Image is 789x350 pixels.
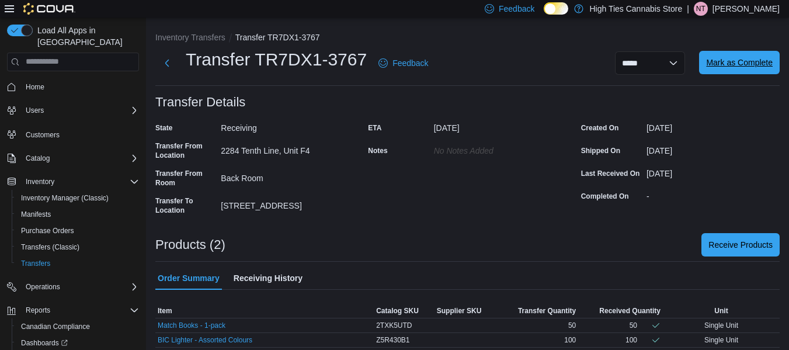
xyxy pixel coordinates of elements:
[21,80,49,94] a: Home
[2,126,144,143] button: Customers
[221,196,354,210] div: [STREET_ADDRESS]
[21,79,139,94] span: Home
[16,257,55,271] a: Transfers
[368,146,387,155] label: Notes
[374,51,433,75] a: Feedback
[701,233,780,257] button: Receive Products
[16,320,95,334] a: Canadian Compliance
[155,196,216,215] label: Transfer To Location
[568,321,576,330] span: 50
[2,302,144,318] button: Reports
[578,304,663,318] button: Received Quantity
[155,238,225,252] h3: Products (2)
[589,2,682,16] p: High Ties Cannabis Store
[708,239,773,251] span: Receive Products
[2,150,144,167] button: Catalog
[158,321,225,330] button: Match Books - 1-pack
[581,146,620,155] label: Shipped On
[374,304,435,318] button: Catalog SKU
[434,141,567,155] div: No Notes added
[21,338,68,348] span: Dashboards
[21,242,79,252] span: Transfers (Classic)
[21,151,54,165] button: Catalog
[663,304,780,318] button: Unit
[21,210,51,219] span: Manifests
[2,102,144,119] button: Users
[2,78,144,95] button: Home
[23,3,75,15] img: Cova
[376,321,412,330] span: 2TXK5UTD
[155,32,780,46] nav: An example of EuiBreadcrumbs
[158,306,172,316] span: Item
[630,321,637,330] div: 50
[712,2,780,16] p: [PERSON_NAME]
[155,304,374,318] button: Item
[21,151,139,165] span: Catalog
[714,306,728,316] span: Unit
[2,174,144,190] button: Inventory
[435,304,498,318] button: Supplier SKU
[699,51,780,74] button: Mark as Complete
[21,226,74,235] span: Purchase Orders
[16,240,139,254] span: Transfers (Classic)
[564,335,576,345] span: 100
[21,103,48,117] button: Users
[158,266,220,290] span: Order Summary
[155,51,179,75] button: Next
[221,141,354,155] div: 2284 Tenth Line, Unit F4
[26,82,44,92] span: Home
[158,336,252,344] button: BIC Lighter - Assorted Colours
[12,255,144,272] button: Transfers
[12,190,144,206] button: Inventory Manager (Classic)
[647,164,780,178] div: [DATE]
[186,48,367,71] h1: Transfer TR7DX1-3767
[581,169,640,178] label: Last Received On
[235,33,320,42] button: Transfer TR7DX1-3767
[12,223,144,239] button: Purchase Orders
[544,2,568,15] input: Dark Mode
[16,240,84,254] a: Transfers (Classic)
[12,239,144,255] button: Transfers (Classic)
[26,106,44,115] span: Users
[16,191,113,205] a: Inventory Manager (Classic)
[376,306,419,316] span: Catalog SKU
[16,207,55,221] a: Manifests
[518,306,576,316] span: Transfer Quantity
[26,154,50,163] span: Catalog
[26,306,50,315] span: Reports
[26,282,60,292] span: Operations
[21,303,55,317] button: Reports
[16,191,139,205] span: Inventory Manager (Classic)
[21,280,139,294] span: Operations
[647,187,780,201] div: -
[155,33,225,42] button: Inventory Transfers
[581,123,619,133] label: Created On
[499,3,534,15] span: Feedback
[221,169,354,183] div: Back Room
[16,257,139,271] span: Transfers
[155,95,245,109] h3: Transfer Details
[155,141,216,160] label: Transfer From Location
[16,320,139,334] span: Canadian Compliance
[696,2,705,16] span: NT
[392,57,428,69] span: Feedback
[155,123,172,133] label: State
[2,279,144,295] button: Operations
[33,25,139,48] span: Load All Apps in [GEOGRAPHIC_DATA]
[26,130,60,140] span: Customers
[16,336,139,350] span: Dashboards
[706,57,773,68] span: Mark as Complete
[663,318,780,332] div: Single Unit
[21,175,139,189] span: Inventory
[16,207,139,221] span: Manifests
[21,193,109,203] span: Inventory Manager (Classic)
[434,119,567,133] div: [DATE]
[16,224,139,238] span: Purchase Orders
[221,119,354,133] div: Receiving
[625,335,637,345] div: 100
[21,303,139,317] span: Reports
[687,2,689,16] p: |
[581,192,629,201] label: Completed On
[599,306,661,316] span: Received Quantity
